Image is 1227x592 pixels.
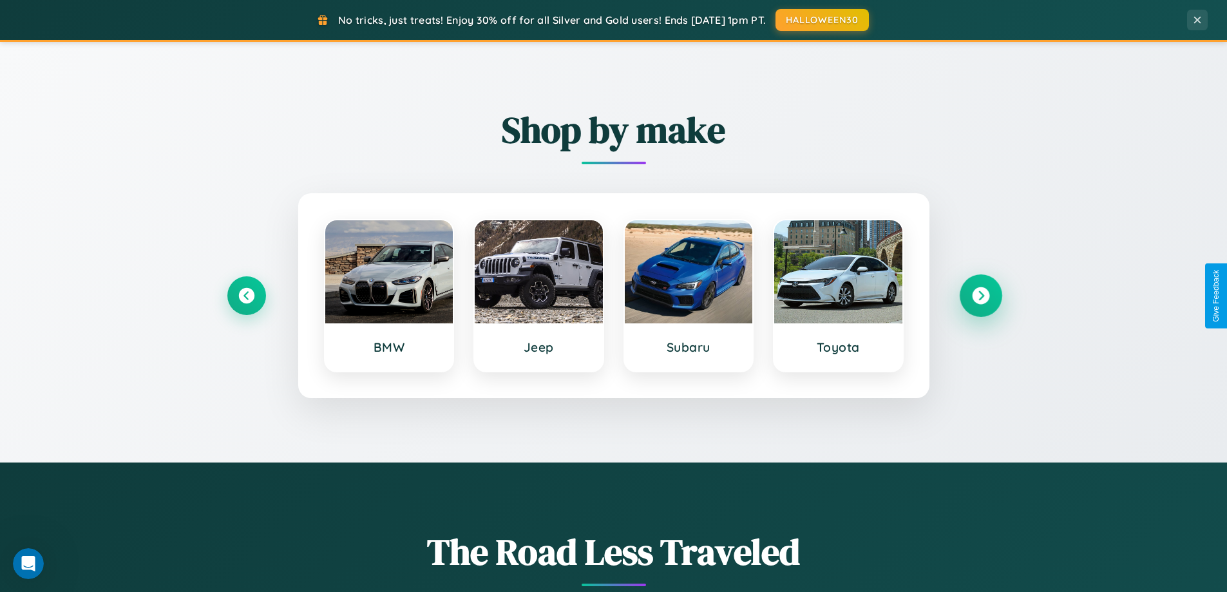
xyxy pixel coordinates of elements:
span: No tricks, just treats! Enjoy 30% off for all Silver and Gold users! Ends [DATE] 1pm PT. [338,14,766,26]
h3: Subaru [638,339,740,355]
h3: BMW [338,339,441,355]
h2: Shop by make [227,105,1000,155]
h1: The Road Less Traveled [227,527,1000,577]
h3: Toyota [787,339,889,355]
h3: Jeep [488,339,590,355]
iframe: Intercom live chat [13,548,44,579]
button: HALLOWEEN30 [775,9,869,31]
div: Give Feedback [1212,270,1221,322]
